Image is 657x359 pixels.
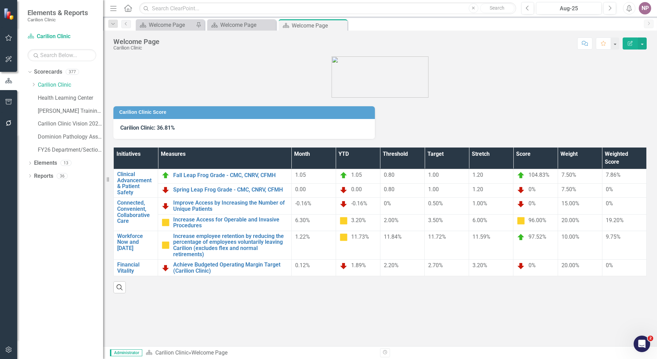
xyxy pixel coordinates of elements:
img: Below Plan [339,200,348,208]
img: Caution [162,218,170,227]
td: Double-Click to Edit Right Click for Context Menu [158,169,292,184]
img: Below Plan [517,262,525,270]
td: Double-Click to Edit Right Click for Context Menu [158,260,292,276]
span: 2 [648,336,653,341]
div: Welcome Page [149,21,194,29]
span: 0% [606,200,613,207]
a: Dominion Pathology Associates [38,133,103,141]
a: Increase employee retention by reducing the percentage of employees voluntarily leaving Carilion ... [173,233,288,257]
div: Welcome Page [191,349,227,356]
img: Below Plan [517,200,525,208]
button: NP [639,2,651,14]
button: Aug-25 [536,2,602,14]
span: 97.52% [528,233,546,240]
span: 3.50% [428,217,443,224]
img: Caution [517,217,525,225]
span: -0.16% [351,200,367,207]
a: Connected, Convenient, Collaborative Care [117,200,154,224]
span: Carilion Clinic: 36.81% [120,124,175,131]
img: Below Plan [162,186,170,194]
td: Double-Click to Edit Right Click for Context Menu [158,198,292,214]
div: Aug-25 [538,4,599,13]
img: Below Plan [162,202,170,210]
span: 0.50% [428,200,443,207]
div: » [146,349,375,357]
div: Carilion Clinic [113,45,159,51]
span: 15.00% [561,200,579,207]
a: FY26 Department/Section Example Scorecard [38,146,103,154]
a: Elements [34,159,57,167]
span: 7.86% [606,172,621,178]
input: Search Below... [27,49,96,61]
span: 9.75% [606,233,621,240]
a: Carilion Clinic [38,81,103,89]
small: Carilion Clinic [27,17,88,22]
span: -0.16% [295,200,311,207]
span: 3.20% [351,217,366,224]
span: 104.83% [528,172,549,178]
div: 377 [66,69,79,75]
td: Double-Click to Edit Right Click for Context Menu [158,231,292,259]
span: 19.20% [606,217,624,224]
span: 20.00% [561,262,579,269]
span: Search [490,5,504,11]
div: Welcome Page [113,38,159,45]
span: 1.05 [351,172,362,178]
img: Caution [339,217,348,225]
span: 11.72% [428,233,446,240]
span: 1.00 [428,186,439,193]
span: 1.00% [472,200,487,207]
img: On Target [339,171,348,179]
span: 2.00% [384,217,399,224]
span: Administrator [110,349,142,356]
img: Below Plan [162,264,170,272]
a: Fall Leap Frog Grade - CMC, CNRV, CFMH [173,172,288,178]
a: Clinical Advancement & Patient Safety [117,171,154,195]
a: Improve Access by Increasing the Number of Unique Patients [173,200,288,212]
span: 11.59% [472,233,490,240]
a: Increase Access for Operable and Invasive Procedures [173,217,288,229]
span: 0.00 [295,186,306,193]
a: Carilion Clinic [27,33,96,41]
td: Double-Click to Edit Right Click for Context Menu [158,214,292,231]
span: 0.00 [351,186,362,193]
span: 1.89% [351,262,366,269]
span: 6.30% [295,217,310,224]
div: 36 [57,173,68,179]
a: Scorecards [34,68,62,76]
img: On Target [517,171,525,179]
img: Below Plan [517,186,525,194]
td: Double-Click to Edit Right Click for Context Menu [114,198,158,231]
a: Achieve Budgeted Operating Margin Target (Carilion Clinic) [173,262,288,274]
img: Caution [339,233,348,241]
a: Welcome Page [209,21,274,29]
td: Double-Click to Edit Right Click for Context Menu [114,169,158,198]
div: Welcome Page [292,21,346,30]
span: 0.80 [384,186,394,193]
span: 1.00 [428,172,439,178]
span: 11.84% [384,233,402,240]
span: 1.05 [295,172,306,178]
img: ClearPoint Strategy [3,8,15,20]
span: 1.20 [472,186,483,193]
a: Reports [34,172,53,180]
img: carilion%20clinic%20logo%202.0.png [332,56,428,98]
a: Welcome Page [137,21,194,29]
div: 13 [60,160,71,166]
a: Health Learning Center [38,94,103,102]
input: Search ClearPoint... [139,2,516,14]
div: Welcome Page [220,21,274,29]
span: 0% [528,186,536,193]
a: Financial Vitality [117,262,154,274]
td: Double-Click to Edit Right Click for Context Menu [114,260,158,276]
span: 0% [528,262,536,269]
h3: Carilion Clinic Score [119,110,371,115]
a: Carilion Clinic [155,349,189,356]
span: 11.73% [351,233,369,240]
span: 1.22% [295,233,310,240]
span: 0% [606,262,613,269]
span: 0% [606,186,613,193]
button: Search [480,3,514,13]
span: 20.00% [561,217,579,224]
